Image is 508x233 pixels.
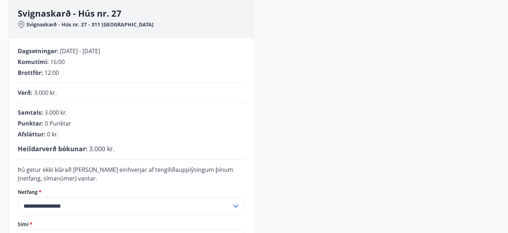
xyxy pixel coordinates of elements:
span: 3.000 kr. [89,144,115,153]
span: [DATE] - [DATE] [60,47,100,55]
span: Komutími : [18,58,49,66]
span: Brottför : [18,69,43,77]
span: 0 kr. [47,130,59,138]
span: Verð : [18,89,33,97]
span: Punktar : [18,119,43,127]
span: 3.000 kr. [44,109,67,116]
label: Sími [18,221,245,228]
span: Samtals : [18,109,43,116]
span: Þú getur ekki klárað [PERSON_NAME] einhverjar af tengiliðaupplýsingum þínum (netfang, símanúmer) ... [18,166,233,182]
span: 0 Punktar [45,119,71,127]
label: Netfang [18,188,245,196]
span: 12:00 [44,69,59,77]
span: Afsláttur : [18,130,46,138]
h3: Svignaskarð - Hús nr. 27 [18,7,254,20]
span: Dagsetningar : [18,47,59,55]
span: 16:00 [50,58,65,66]
span: Heildarverð bókunar : [18,144,87,153]
span: Svignaskarð - Hús nr. 27 - 311 [GEOGRAPHIC_DATA] [26,21,154,28]
span: 3.000 kr. [34,89,57,97]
